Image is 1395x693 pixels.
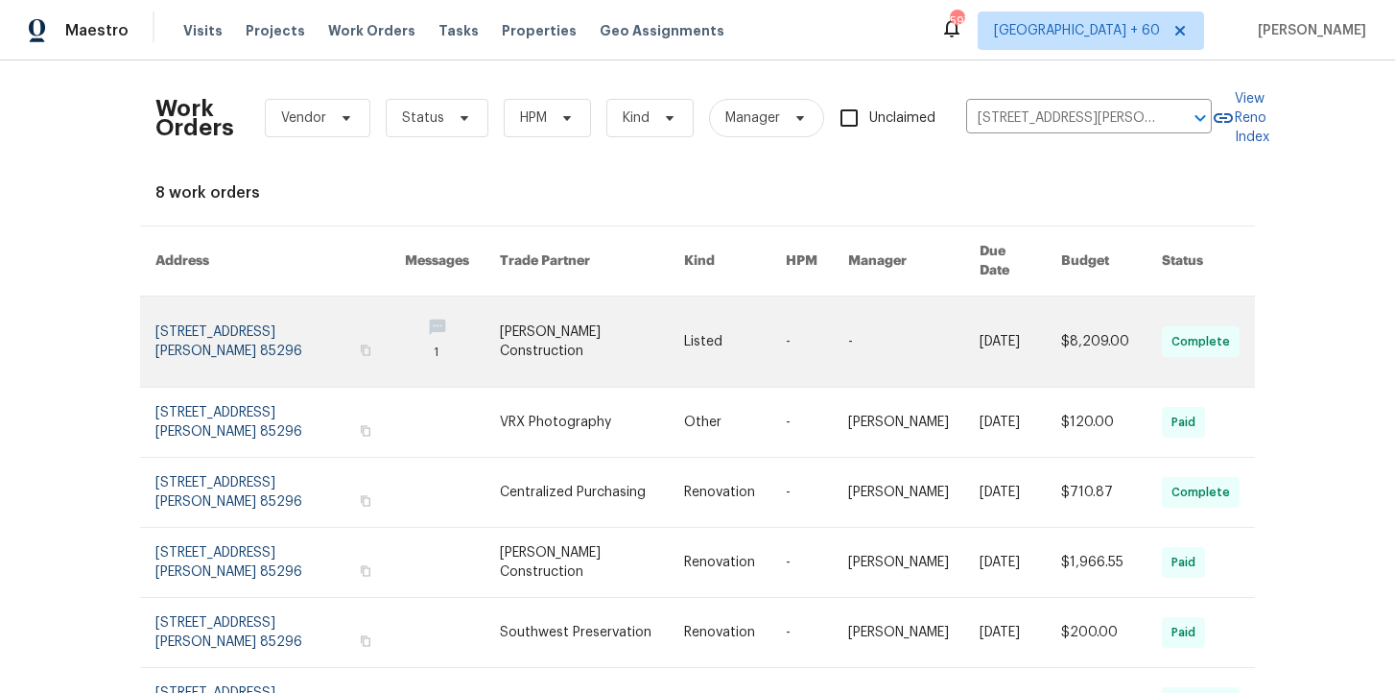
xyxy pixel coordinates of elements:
td: Renovation [669,458,770,528]
div: 597 [950,12,963,31]
td: Centralized Purchasing [485,458,669,528]
th: Trade Partner [485,227,669,297]
span: Status [402,108,444,128]
span: Unclaimed [869,108,935,129]
span: Manager [725,108,780,128]
th: HPM [770,227,833,297]
span: Projects [246,21,305,40]
td: - [770,297,833,388]
td: Southwest Preservation [485,598,669,668]
input: Enter in an address [966,104,1158,133]
span: Visits [183,21,223,40]
td: [PERSON_NAME] [833,458,964,528]
th: Status [1147,227,1255,297]
button: Copy Address [357,342,374,359]
button: Open [1187,105,1214,131]
span: Work Orders [328,21,415,40]
th: Address [140,227,390,297]
span: Vendor [281,108,326,128]
button: Copy Address [357,422,374,440]
th: Due Date [964,227,1046,297]
td: Listed [669,297,770,388]
td: - [770,458,833,528]
span: Maestro [65,21,129,40]
div: 8 work orders [155,183,1240,203]
td: - [833,297,964,388]
td: - [770,528,833,598]
th: Budget [1046,227,1147,297]
td: - [770,388,833,458]
td: [PERSON_NAME] [833,598,964,668]
h2: Work Orders [155,99,234,137]
span: Kind [623,108,650,128]
button: Copy Address [357,562,374,580]
td: [PERSON_NAME] Construction [485,297,669,388]
th: Messages [390,227,485,297]
td: [PERSON_NAME] [833,388,964,458]
button: Copy Address [357,633,374,650]
td: [PERSON_NAME] [833,528,964,598]
td: [PERSON_NAME] Construction [485,528,669,598]
span: Properties [502,21,577,40]
span: [PERSON_NAME] [1250,21,1366,40]
td: Renovation [669,598,770,668]
th: Kind [669,227,770,297]
span: Tasks [438,24,479,37]
th: Manager [833,227,964,297]
span: HPM [520,108,547,128]
td: Renovation [669,528,770,598]
td: VRX Photography [485,388,669,458]
a: View Reno Index [1212,89,1269,147]
span: [GEOGRAPHIC_DATA] + 60 [994,21,1160,40]
button: Copy Address [357,492,374,510]
td: - [770,598,833,668]
td: Other [669,388,770,458]
span: Geo Assignments [600,21,724,40]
